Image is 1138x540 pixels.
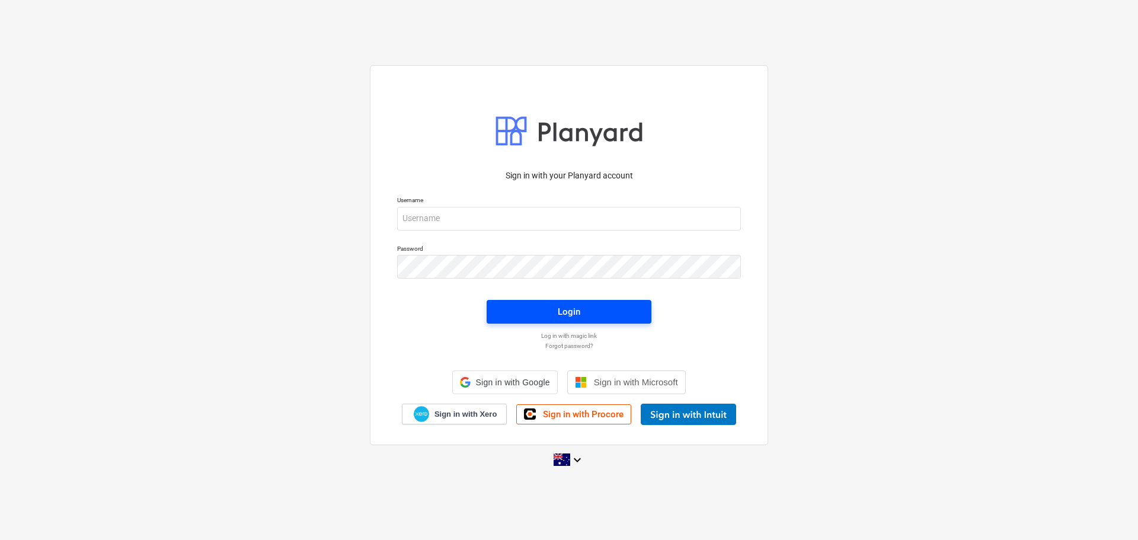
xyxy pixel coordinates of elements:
p: Sign in with your Planyard account [397,170,741,182]
input: Username [397,207,741,231]
img: Xero logo [414,406,429,422]
div: Login [558,304,580,319]
a: Forgot password? [391,342,747,350]
a: Sign in with Xero [402,404,507,424]
button: Login [487,300,651,324]
i: keyboard_arrow_down [570,453,584,467]
span: Sign in with Google [475,378,549,387]
p: Password [397,245,741,255]
a: Sign in with Procore [516,404,631,424]
span: Sign in with Microsoft [594,377,678,387]
img: Microsoft logo [575,376,587,388]
div: Sign in with Google [452,370,557,394]
span: Sign in with Procore [543,409,624,420]
p: Username [397,196,741,206]
a: Log in with magic link [391,332,747,340]
span: Sign in with Xero [434,409,497,420]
